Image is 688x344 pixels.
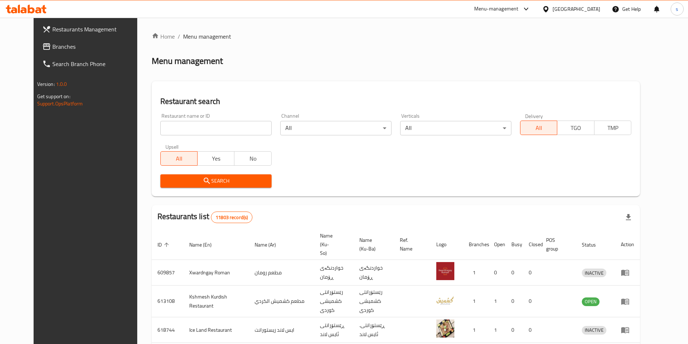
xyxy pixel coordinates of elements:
[582,269,606,277] span: INACTIVE
[400,121,511,135] div: All
[436,262,454,280] img: Xwardngay Roman
[152,32,640,41] nav: breadcrumb
[197,151,234,166] button: Yes
[520,121,557,135] button: All
[506,317,523,343] td: 0
[359,236,385,253] span: Name (Ku-Ba)
[56,79,67,89] span: 1.0.0
[620,209,637,226] div: Export file
[157,240,171,249] span: ID
[621,297,634,306] div: Menu
[152,317,183,343] td: 618744
[523,229,540,260] th: Closed
[249,317,314,343] td: ايس لاند ريستورانت
[183,260,249,286] td: Xwardngay Roman
[354,317,394,343] td: .ڕێستۆرانتی ئایس لاند
[314,317,354,343] td: ڕێستۆرانتی ئایس لاند
[165,144,179,149] label: Upsell
[52,42,143,51] span: Branches
[36,21,148,38] a: Restaurants Management
[463,260,488,286] td: 1
[463,229,488,260] th: Branches
[506,260,523,286] td: 0
[280,121,391,135] div: All
[400,236,422,253] span: Ref. Name
[506,286,523,317] td: 0
[615,229,640,260] th: Action
[463,286,488,317] td: 1
[488,229,506,260] th: Open
[488,286,506,317] td: 1
[37,79,55,89] span: Version:
[183,32,231,41] span: Menu management
[546,236,567,253] span: POS group
[354,260,394,286] td: خواردنگەی ڕۆمان
[37,92,70,101] span: Get support on:
[488,260,506,286] td: 0
[36,55,148,73] a: Search Branch Phone
[52,60,143,68] span: Search Branch Phone
[523,260,540,286] td: 0
[597,123,628,133] span: TMP
[160,121,272,135] input: Search for restaurant name or ID..
[164,153,195,164] span: All
[430,229,463,260] th: Logo
[621,268,634,277] div: Menu
[37,99,83,108] a: Support.OpsPlatform
[152,32,175,41] a: Home
[160,96,631,107] h2: Restaurant search
[314,260,354,286] td: خواردنگەی ڕۆمان
[52,25,143,34] span: Restaurants Management
[506,229,523,260] th: Busy
[436,319,454,338] img: Ice Land Restaurant
[676,5,678,13] span: s
[160,151,198,166] button: All
[183,286,249,317] td: Kshmesh Kurdish Restaurant
[152,55,223,67] h2: Menu management
[553,5,600,13] div: [GEOGRAPHIC_DATA]
[523,286,540,317] td: 0
[234,151,271,166] button: No
[436,291,454,309] img: Kshmesh Kurdish Restaurant
[523,123,554,133] span: All
[582,240,605,249] span: Status
[523,317,540,343] td: 0
[152,286,183,317] td: 613108
[211,212,252,223] div: Total records count
[594,121,631,135] button: TMP
[166,177,266,186] span: Search
[314,286,354,317] td: رێستۆرانتی کشمیشى كوردى
[354,286,394,317] td: رێستۆرانتی کشمیشى كوردى
[249,286,314,317] td: مطعم كشميش الكردي
[582,297,600,306] span: OPEN
[463,317,488,343] td: 1
[183,317,249,343] td: Ice Land Restaurant
[557,121,594,135] button: TGO
[255,240,285,249] span: Name (Ar)
[488,317,506,343] td: 1
[249,260,314,286] td: مطعم رومان
[160,174,272,188] button: Search
[211,214,252,221] span: 11803 record(s)
[525,113,543,118] label: Delivery
[474,5,519,13] div: Menu-management
[36,38,148,55] a: Branches
[152,260,183,286] td: 609857
[237,153,268,164] span: No
[560,123,591,133] span: TGO
[582,326,606,334] span: INACTIVE
[200,153,232,164] span: Yes
[189,240,221,249] span: Name (En)
[157,211,253,223] h2: Restaurants list
[621,326,634,334] div: Menu
[320,231,345,257] span: Name (Ku-So)
[178,32,180,41] li: /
